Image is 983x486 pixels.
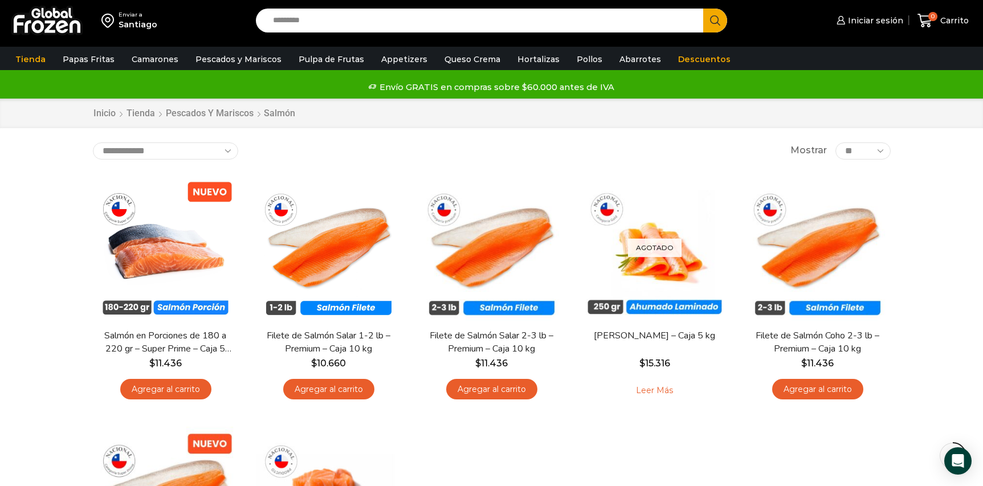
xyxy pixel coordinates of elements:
[93,107,295,120] nav: Breadcrumb
[915,7,972,34] a: 0 Carrito
[119,19,157,30] div: Santiago
[119,11,157,19] div: Enviar a
[120,379,211,400] a: Agregar al carrito: “Salmón en Porciones de 180 a 220 gr - Super Prime - Caja 5 kg”
[618,379,691,403] a: Leé más sobre “Salmón Ahumado Laminado - Caja 5 kg”
[475,358,508,369] bdi: 11.436
[311,358,317,369] span: $
[439,48,506,70] a: Queso Crema
[772,379,863,400] a: Agregar al carrito: “Filete de Salmón Coho 2-3 lb - Premium - Caja 10 kg”
[93,142,238,160] select: Pedido de la tienda
[639,358,670,369] bdi: 15.316
[628,238,682,257] p: Agotado
[426,329,557,356] a: Filete de Salmón Salar 2-3 lb – Premium – Caja 10 kg
[57,48,120,70] a: Papas Fritas
[263,329,394,356] a: Filete de Salmón Salar 1-2 lb – Premium – Caja 10 kg
[293,48,370,70] a: Pulpa de Frutas
[512,48,565,70] a: Hortalizas
[639,358,645,369] span: $
[149,358,182,369] bdi: 11.436
[801,358,807,369] span: $
[149,358,155,369] span: $
[944,447,972,475] div: Open Intercom Messenger
[264,108,295,119] h1: Salmón
[100,329,231,356] a: Salmón en Porciones de 180 a 220 gr – Super Prime – Caja 5 kg
[589,329,720,342] a: [PERSON_NAME] – Caja 5 kg
[126,48,184,70] a: Camarones
[801,358,834,369] bdi: 11.436
[311,358,346,369] bdi: 10.660
[376,48,433,70] a: Appetizers
[928,12,937,21] span: 0
[834,9,903,32] a: Iniciar sesión
[752,329,883,356] a: Filete de Salmón Coho 2-3 lb – Premium – Caja 10 kg
[190,48,287,70] a: Pescados y Mariscos
[446,379,537,400] a: Agregar al carrito: “Filete de Salmón Salar 2-3 lb - Premium - Caja 10 kg”
[93,107,116,120] a: Inicio
[283,379,374,400] a: Agregar al carrito: “Filete de Salmón Salar 1-2 lb – Premium - Caja 10 kg”
[165,107,254,120] a: Pescados y Mariscos
[475,358,481,369] span: $
[937,15,969,26] span: Carrito
[10,48,51,70] a: Tienda
[672,48,736,70] a: Descuentos
[101,11,119,30] img: address-field-icon.svg
[614,48,667,70] a: Abarrotes
[703,9,727,32] button: Search button
[845,15,903,26] span: Iniciar sesión
[790,144,827,157] span: Mostrar
[126,107,156,120] a: Tienda
[571,48,608,70] a: Pollos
